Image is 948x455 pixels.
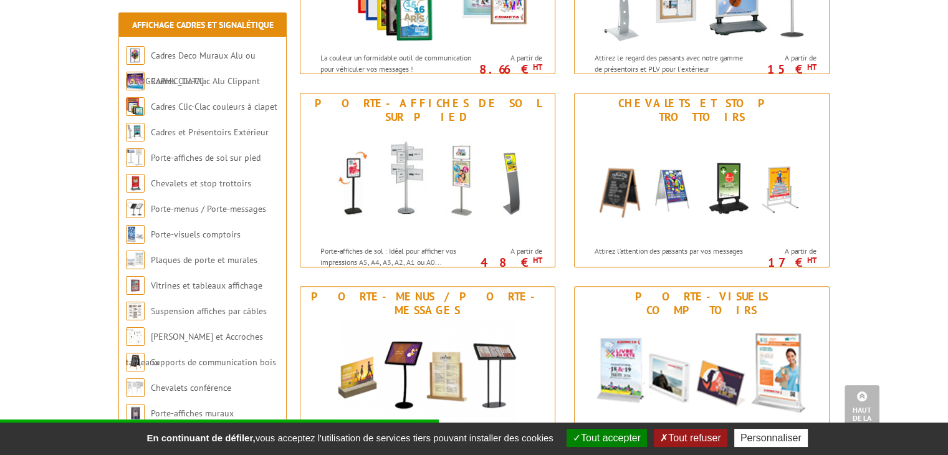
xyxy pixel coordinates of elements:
div: Porte-affiches de sol sur pied [304,97,552,124]
img: Chevalets et stop trottoirs [126,174,145,193]
img: Porte-menus / Porte-messages [126,199,145,218]
a: Plaques de porte et murales [151,254,257,266]
p: Porte-affiches de sol : Idéal pour afficher vos impressions A5, A4, A3, A2, A1 ou A0... [320,246,475,267]
span: A partir de [752,53,816,63]
a: Cadres et Présentoirs Extérieur [151,127,269,138]
div: Porte-menus / Porte-messages [304,290,552,317]
a: [PERSON_NAME] et Accroches tableaux [126,331,263,368]
p: Attirez l’attention des passants par vos messages [595,246,749,256]
button: Tout refuser [654,429,727,447]
button: Personnaliser (fenêtre modale) [734,429,808,447]
img: Porte-visuels comptoirs [126,225,145,244]
img: Vitrines et tableaux affichage [126,276,145,295]
img: Porte-visuels comptoirs [587,320,817,433]
p: 15 € [746,65,816,73]
span: A partir de [478,246,542,256]
img: Plaques de porte et murales [126,251,145,269]
a: Cadres Clic-Clac couleurs à clapet [151,101,277,112]
a: Chevalets et stop trottoirs [151,178,251,189]
a: Porte-affiches muraux [151,408,234,419]
button: Tout accepter [567,429,647,447]
img: Porte-affiches de sol sur pied [126,148,145,167]
img: Cadres et Présentoirs Extérieur [126,123,145,141]
div: Chevalets et stop trottoirs [578,97,826,124]
sup: HT [807,62,816,72]
a: Suspension affiches par câbles [151,305,267,317]
span: A partir de [752,246,816,256]
img: Cadres Deco Muraux Alu ou Bois [126,46,145,65]
a: Haut de la page [845,385,879,436]
strong: En continuant de défiler, [146,433,255,443]
a: Cadres Deco Muraux Alu ou [GEOGRAPHIC_DATA] [126,50,256,87]
p: Attirez le regard des passants avec notre gamme de présentoirs et PLV pour l'extérieur [595,52,749,74]
img: Porte-affiches muraux [126,404,145,423]
p: 8.66 € [472,65,542,73]
img: Porte-menus / Porte-messages [337,320,517,433]
p: 48 € [472,259,542,266]
span: A partir de [478,53,542,63]
a: Affichage Cadres et Signalétique [132,19,274,31]
a: Porte-affiches de sol sur pied Porte-affiches de sol sur pied Porte-affiches de sol : Idéal pour ... [300,93,555,267]
sup: HT [532,62,542,72]
img: Cimaises et Accroches tableaux [126,327,145,346]
img: Chevalets et stop trottoirs [587,127,817,239]
a: Porte-menus / Porte-messages [151,203,266,214]
img: Cadres Clic-Clac couleurs à clapet [126,97,145,116]
sup: HT [532,255,542,266]
a: Porte-visuels comptoirs [151,229,241,240]
div: Porte-visuels comptoirs [578,290,826,317]
sup: HT [807,255,816,266]
img: Chevalets conférence [126,378,145,397]
p: 17 € [746,259,816,266]
a: Vitrines et tableaux affichage [151,280,262,291]
a: Supports de communication bois [151,357,276,368]
span: vous acceptez l'utilisation de services tiers pouvant installer des cookies [140,433,559,443]
img: Suspension affiches par câbles [126,302,145,320]
a: Cadres Clic-Clac Alu Clippant [151,75,260,87]
p: La couleur un formidable outil de communication pour véhiculer vos messages ! [320,52,475,74]
a: Porte-affiches de sol sur pied [151,152,261,163]
a: Chevalets et stop trottoirs Chevalets et stop trottoirs Attirez l’attention des passants par vos ... [574,93,830,267]
a: Chevalets conférence [151,382,231,393]
img: Porte-affiches de sol sur pied [312,127,543,239]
